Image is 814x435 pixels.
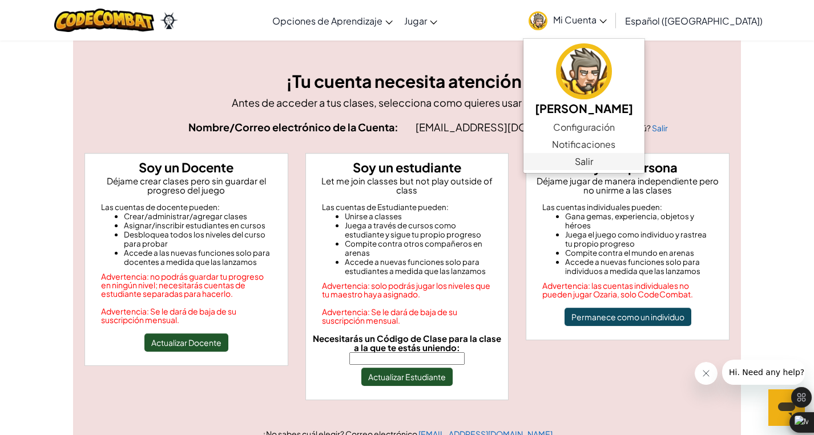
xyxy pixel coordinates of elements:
[523,153,644,170] a: Salir
[565,248,713,257] li: Compite contra el mundo en arenas
[523,119,644,136] a: Configuración
[322,203,493,212] div: Las cuentas de Estudiante pueden:
[101,307,272,324] div: Advertencia: Se le dará de baja de su suscripción mensual.
[619,5,768,36] a: Español ([GEOGRAPHIC_DATA])
[523,42,644,119] a: [PERSON_NAME]
[345,221,493,239] li: Juega a través de cursos como estudiante y sigue tu propio progreso
[565,212,713,230] li: Gana gemas, experiencia, objetos y héroes
[124,212,272,221] li: Crear/administrar/agregar clases
[345,212,493,221] li: Unirse a classes
[349,352,465,365] input: Necesitarás un Código de Clase para la clase a la que te estás uniendo:
[556,43,612,99] img: avatar
[542,281,713,299] div: Advertencia: las cuentas individuales no pueden jugar Ozaria, solo CodeCombat.
[101,272,272,298] div: Advertencia: no podrás guardar tu progreso en ningún nivel; necesitarás cuentas de estudiante sep...
[84,69,730,94] h3: ¡Tu cuenta necesita atención!
[267,5,398,36] a: Opciones de Aprendizaje
[188,120,398,134] strong: Nombre/Correo electrónico de la Cuenta:
[535,99,633,117] h5: [PERSON_NAME]
[322,281,493,299] div: Advertencia: solo podrás jugar los niveles que tu maestro haya asignado.
[272,15,382,27] span: Opciones de Aprendizaje
[404,15,427,27] span: Jugar
[311,176,504,195] p: Let me join classes but not play outside of class
[322,308,493,325] div: Advertencia: Se le dará de baja de su suscripción mensual.
[652,123,668,133] a: Salir
[531,176,724,195] p: Déjame jugar de manera independiente pero no unirme a las clases
[529,11,547,30] img: avatar
[124,221,272,230] li: Asignar/inscribir estudiantes en cursos
[54,9,154,32] img: CodeCombat logo
[398,5,443,36] a: Jugar
[160,12,178,29] img: Ozaria
[345,257,493,276] li: Accede a nuevas funciones solo para estudiantes a medida que las lanzamos
[139,159,233,175] strong: Soy un Docente
[416,120,594,134] span: [EMAIL_ADDRESS][DOMAIN_NAME]
[361,368,453,386] button: Actualizar Estudiante
[565,257,713,276] li: Accede a nuevas funciones solo para individuos a medida que las lanzamos
[523,136,644,153] a: Notificaciones
[565,230,713,248] li: Juega el juego como individuo y rastrea tu propio progreso
[345,239,493,257] li: Compite contra otros compañeros en arenas
[625,15,763,27] span: Español ([GEOGRAPHIC_DATA])
[553,14,607,26] span: Mi Cuenta
[101,203,272,212] div: Las cuentas de docente pueden:
[523,2,612,38] a: Mi Cuenta
[542,203,713,212] div: Las cuentas individuales pueden:
[552,138,615,151] span: Notificaciones
[353,159,461,175] strong: Soy un estudiante
[90,176,283,195] p: Déjame crear clases pero sin guardar el progreso del juego
[313,333,501,353] span: Necesitarás un Código de Clase para la clase a la que te estás uniendo:
[84,94,730,111] p: Antes de acceder a tus clases, selecciona como quieres usar esta cuenta.
[768,389,805,426] iframe: Botón para iniciar la ventana de mensajería
[144,333,228,352] button: Actualizar Docente
[565,308,691,326] button: Permanece como un individuo
[124,230,272,248] li: Desbloquea todos los niveles del curso para probar
[124,248,272,267] li: Accede a las nuevas funciones solo para docentes a medida que las lanzamos
[695,362,718,385] iframe: Cerrar mensaje
[722,360,805,385] iframe: Mensaje de la compañía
